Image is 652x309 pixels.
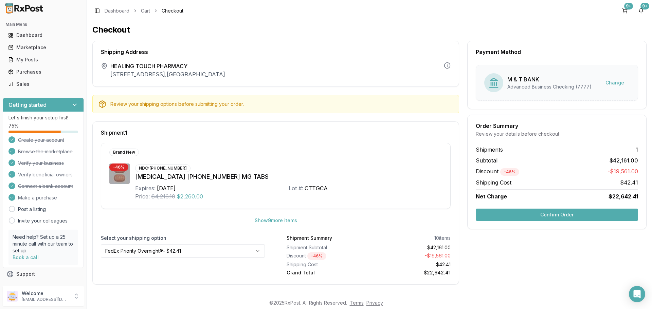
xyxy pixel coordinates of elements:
[640,3,649,9] div: 9+
[350,300,364,306] a: Terms
[372,261,451,268] div: $42.41
[13,254,39,260] a: Book a call
[287,261,366,268] div: Shipping Cost
[8,81,78,88] div: Sales
[101,130,127,135] span: Shipment 1
[5,78,81,90] a: Sales
[8,101,47,109] h3: Getting started
[629,286,645,302] div: Open Intercom Messenger
[476,193,507,200] span: Net Charge
[3,30,84,41] button: Dashboard
[22,290,69,297] p: Welcome
[101,49,451,55] div: Shipping Address
[3,54,84,65] button: My Posts
[249,214,303,227] button: Show9more items
[476,146,503,154] span: Shipments
[135,192,150,200] div: Price:
[18,183,73,190] span: Connect a bank account
[609,192,638,200] span: $22,642.41
[624,3,633,9] div: 9+
[476,168,519,175] span: Discount
[18,148,73,155] span: Browse the marketplace
[287,252,366,260] div: Discount
[5,41,81,54] a: Marketplace
[610,156,638,165] span: $42,161.00
[5,29,81,41] a: Dashboard
[110,62,225,70] span: HEALING TOUCH PHARMACY
[110,101,453,108] div: Review your shipping options before submitting your order.
[8,44,78,51] div: Marketplace
[5,22,81,27] h2: Main Menu
[307,252,326,260] div: - 46 %
[372,269,451,276] div: $22,642.41
[101,235,265,242] label: Select your shipping option
[3,42,84,53] button: Marketplace
[141,7,150,14] a: Cart
[18,194,57,201] span: Make a purchase
[8,56,78,63] div: My Posts
[109,163,128,171] div: - 46 %
[109,163,130,184] img: Biktarvy 50-200-25 MG TABS
[135,165,191,172] div: NDC: [PHONE_NUMBER]
[110,70,225,78] p: [STREET_ADDRESS] , [GEOGRAPHIC_DATA]
[13,234,74,254] p: Need help? Set up a 25 minute call with our team to set up.
[608,167,638,176] span: -$19,561.00
[92,24,647,35] h1: Checkout
[3,268,84,280] button: Support
[305,184,328,192] div: CTTGCA
[22,297,69,302] p: [EMAIL_ADDRESS][DOMAIN_NAME]
[476,156,497,165] span: Subtotal
[434,235,451,242] div: 10 items
[16,283,39,290] span: Feedback
[476,178,511,187] span: Shipping Cost
[8,32,78,39] div: Dashboard
[162,7,183,14] span: Checkout
[287,244,366,251] div: Shipment Subtotal
[600,77,630,89] button: Change
[151,192,175,200] span: $4,216.10
[3,79,84,90] button: Sales
[109,149,139,156] div: Brand New
[8,114,78,121] p: Let's finish your setup first!
[372,252,451,260] div: - $19,561.00
[157,184,176,192] div: [DATE]
[636,5,647,16] button: 9+
[18,171,73,178] span: Verify beneficial owners
[177,192,203,200] span: $2,260.00
[619,5,630,16] button: 9+
[476,131,638,137] div: Review your details before checkout
[3,3,46,14] img: RxPost Logo
[287,235,332,242] div: Shipment Summary
[636,146,638,154] span: 1
[8,122,19,129] span: 75 %
[105,7,183,14] nav: breadcrumb
[507,75,592,83] div: M & T BANK
[18,137,64,143] span: Create your account
[476,123,638,129] div: Order Summary
[500,168,519,176] div: - 46 %
[5,66,81,78] a: Purchases
[8,69,78,75] div: Purchases
[372,244,451,251] div: $42,161.00
[7,291,18,302] img: User avatar
[287,269,366,276] div: Grand Total
[289,184,303,192] div: Lot #:
[135,184,156,192] div: Expires:
[3,66,84,77] button: Purchases
[620,178,638,187] span: $42.41
[18,206,46,213] a: Post a listing
[18,160,64,167] span: Verify your business
[366,300,383,306] a: Privacy
[5,54,81,66] a: My Posts
[476,49,638,55] div: Payment Method
[507,83,592,90] div: Advanced Business Checking (7777)
[135,172,442,181] div: [MEDICAL_DATA] [PHONE_NUMBER] MG TABS
[476,209,638,221] button: Confirm Order
[105,7,129,14] a: Dashboard
[3,280,84,292] button: Feedback
[18,217,68,224] a: Invite your colleagues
